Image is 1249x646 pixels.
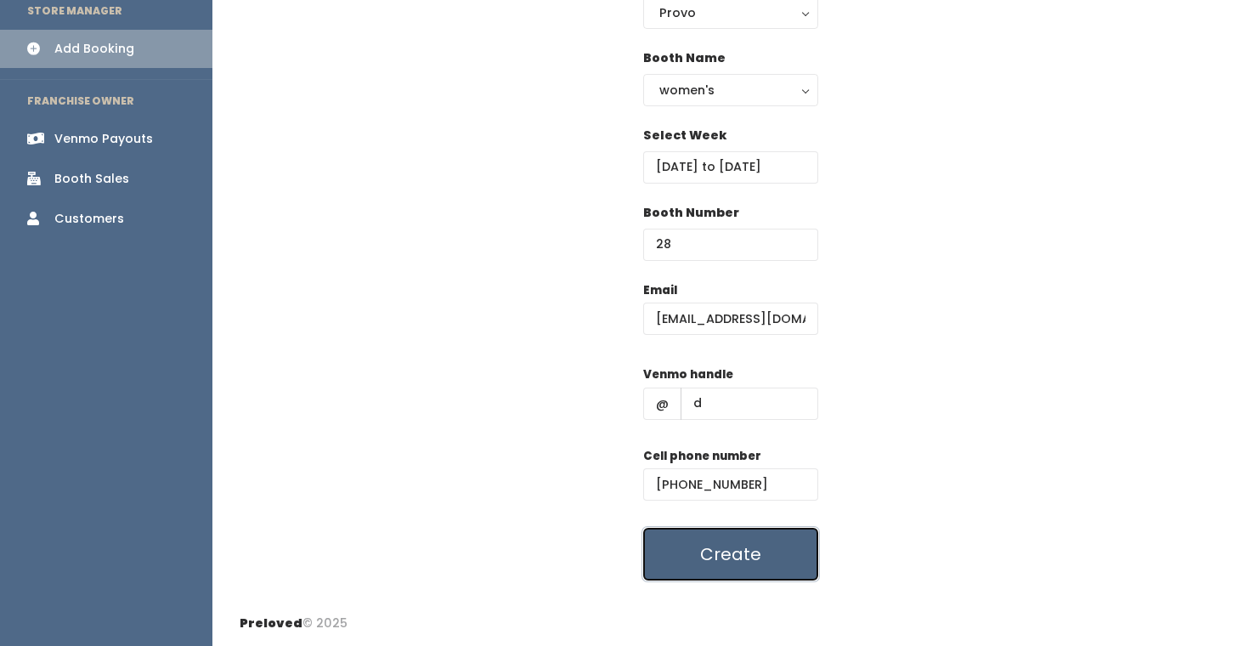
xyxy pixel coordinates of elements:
label: Booth Name [643,49,726,67]
input: Booth Number [643,229,818,261]
label: Booth Number [643,204,739,222]
span: Preloved [240,615,302,632]
input: @ . [643,303,818,335]
div: © 2025 [240,601,348,632]
span: @ [643,388,681,420]
input: (___) ___-____ [643,468,818,501]
input: Select week [643,151,818,184]
div: Booth Sales [54,170,129,188]
div: Customers [54,210,124,228]
button: Create [643,528,818,581]
div: Add Booking [54,40,134,58]
label: Email [643,282,677,299]
div: Provo [659,3,802,22]
label: Select Week [643,127,726,144]
div: Venmo Payouts [54,130,153,148]
button: women's [643,74,818,106]
div: women's [659,81,802,99]
label: Venmo handle [643,366,733,383]
label: Cell phone number [643,448,761,465]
